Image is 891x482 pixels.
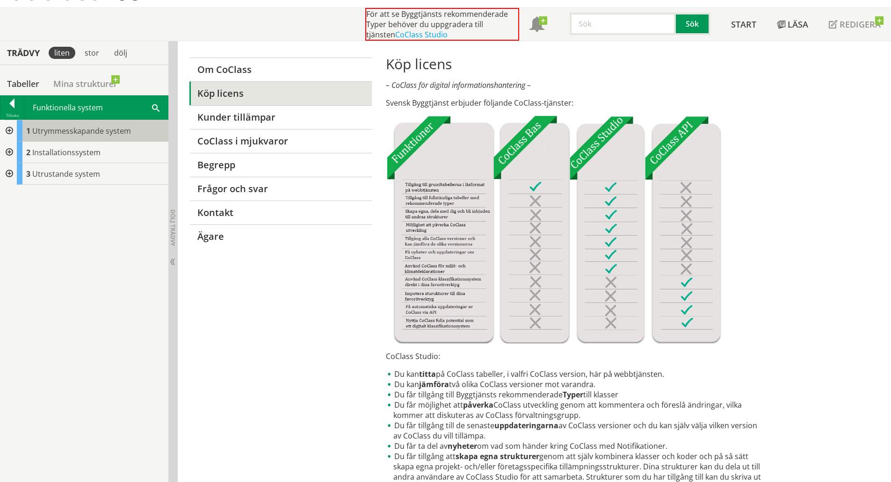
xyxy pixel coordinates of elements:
[24,96,168,119] div: Funktionella system
[448,441,477,451] strong: nyheter
[676,13,710,35] button: Sök
[32,126,131,136] span: Utrymmesskapande system
[169,209,177,246] span: Dölj trädvy
[529,18,544,33] span: Notifikationer
[386,56,764,72] h1: Köp licens
[46,72,124,95] a: Mina strukturer
[463,400,493,410] strong: påverka
[819,8,891,41] a: Redigera
[767,8,819,41] a: Läsa
[386,369,764,379] li: Du kan på CoClass tabeller, i valfri CoClass version, här på webbtjänsten.
[79,47,105,59] div: stor
[189,58,371,81] a: Om CoClass
[419,369,436,379] strong: titta
[563,389,583,400] strong: Typer
[109,47,133,59] div: dölj
[386,98,764,108] p: Svensk Byggtjänst erbjuder följande CoClass-tjänster:
[26,147,30,158] span: 2
[189,105,371,129] a: Kunder tillämpar
[395,29,448,40] a: CoClass Studio
[840,19,881,30] span: Redigera
[32,169,100,179] span: Utrustande system
[26,169,30,179] span: 3
[0,112,24,119] div: Tillbaka
[386,80,531,90] em: – CoClass för digital informationshantering –
[189,129,371,153] a: CoClass i mjukvaror
[456,451,539,461] strong: skapa egna strukturer
[788,19,808,30] span: Läsa
[152,102,159,112] span: Sök i tabellen
[189,224,371,248] a: Ägare
[386,115,721,344] img: Tjnster-Tabell_CoClassBas-Studio-API2022-12-22.jpg
[2,48,45,58] div: Trädvy
[365,8,519,41] div: För att se Byggtjänsts rekommenderade Typer behöver du uppgradera till tjänsten
[189,153,371,177] a: Begrepp
[731,19,756,30] span: Start
[386,441,764,451] li: Du får ta del av om vad som händer kring CoClass med Notifikationer.
[32,147,101,158] span: Installationssystem
[570,13,676,35] input: Sök
[386,379,764,389] li: Du kan två olika CoClass versioner mot varandra.
[419,379,449,389] strong: jämföra
[494,420,558,431] strong: uppdateringarna
[49,47,75,59] div: liten
[189,81,371,105] a: Köp licens
[189,177,371,201] a: Frågor och svar
[721,8,767,41] a: Start
[386,389,764,400] li: Du får tillgång till Byggtjänsts rekommenderade till klasser
[386,420,764,441] li: Du får tillgång till de senaste av CoClass versioner och du kan själv välja vilken version av CoC...
[386,400,764,420] li: Du får möjlighet att CoClass utveckling genom att kommentera och föreslå ändringar, vilka kommer ...
[189,201,371,224] a: Kontakt
[26,126,30,136] span: 1
[386,351,764,361] p: CoClass Studio:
